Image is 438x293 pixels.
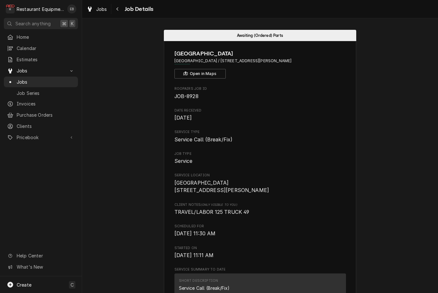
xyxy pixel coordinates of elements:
[67,4,76,13] div: EB
[174,151,346,165] div: Job Type
[174,130,346,143] div: Service Type
[174,86,346,100] div: Roopairs Job ID
[174,108,346,113] span: Date Received
[4,98,78,109] a: Invoices
[174,93,346,100] span: Roopairs Job ID
[174,230,215,237] span: [DATE] 11:30 AM
[4,43,78,54] a: Calendar
[174,209,249,215] span: TRAVEL/LABOR 125 TRUCK 49
[17,100,75,107] span: Invoices
[17,90,75,96] span: Job Series
[17,34,75,40] span: Home
[174,246,346,259] div: Started On
[174,136,346,144] span: Service Type
[174,230,346,238] span: Scheduled For
[71,20,74,27] span: K
[174,179,346,194] span: Service Location
[174,137,233,143] span: Service Call (Break/Fix)
[174,208,346,216] span: [object Object]
[164,30,356,41] div: Status
[96,6,107,13] span: Jobs
[17,79,75,85] span: Jobs
[17,282,31,288] span: Create
[4,110,78,120] a: Purchase Orders
[17,112,75,118] span: Purchase Orders
[174,158,193,164] span: Service
[174,252,346,259] span: Started On
[17,67,65,74] span: Jobs
[113,4,123,14] button: Navigate back
[17,56,75,63] span: Estimates
[4,132,78,143] a: Go to Pricebook
[4,262,78,272] a: Go to What's New
[71,281,74,288] span: C
[17,264,74,270] span: What's New
[174,93,198,99] span: JOB-8928
[174,173,346,194] div: Service Location
[174,86,346,91] span: Roopairs Job ID
[174,224,346,229] span: Scheduled For
[174,267,346,272] span: Service Summary To Date
[174,49,346,58] span: Name
[4,18,78,29] button: Search anything⌘K
[4,77,78,87] a: Jobs
[179,278,218,283] div: Short Description
[6,4,15,13] div: Restaurant Equipment Diagnostics's Avatar
[174,252,214,258] span: [DATE] 11:11 AM
[4,54,78,65] a: Estimates
[123,5,154,13] span: Job Details
[174,180,269,194] span: [GEOGRAPHIC_DATA] [STREET_ADDRESS][PERSON_NAME]
[67,4,76,13] div: Emily Bird's Avatar
[15,20,51,27] span: Search anything
[174,108,346,122] div: Date Received
[4,250,78,261] a: Go to Help Center
[6,4,15,13] div: R
[174,202,346,207] span: Client Notes
[4,32,78,42] a: Home
[174,157,346,165] span: Job Type
[174,151,346,156] span: Job Type
[201,203,237,206] span: (Only Visible to You)
[17,45,75,52] span: Calendar
[174,224,346,238] div: Scheduled For
[17,6,64,13] div: Restaurant Equipment Diagnostics
[62,20,66,27] span: ⌘
[174,202,346,216] div: [object Object]
[4,88,78,98] a: Job Series
[174,69,226,79] button: Open in Maps
[237,33,283,38] span: Awaiting (Ordered) Parts
[174,114,346,122] span: Date Received
[174,115,192,121] span: [DATE]
[174,58,346,64] span: Address
[17,134,65,141] span: Pricebook
[4,65,78,76] a: Go to Jobs
[174,49,346,79] div: Client Information
[174,173,346,178] span: Service Location
[174,246,346,251] span: Started On
[174,130,346,135] span: Service Type
[84,4,110,14] a: Jobs
[17,252,74,259] span: Help Center
[17,123,75,130] span: Clients
[179,285,230,291] div: Service Call (Break/Fix)
[4,121,78,131] a: Clients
